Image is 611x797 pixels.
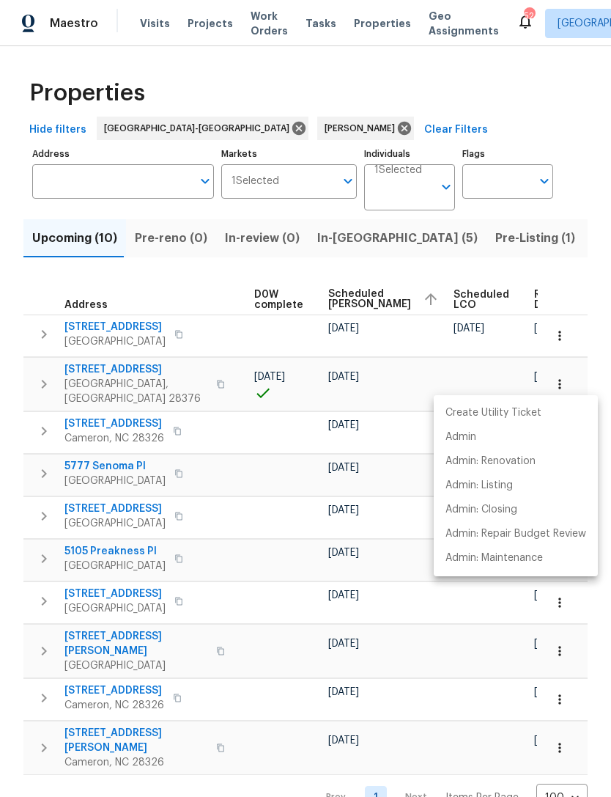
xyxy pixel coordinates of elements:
[445,551,543,566] p: Admin: Maintenance
[445,502,517,518] p: Admin: Closing
[445,430,476,445] p: Admin
[445,526,586,542] p: Admin: Repair Budget Review
[445,405,541,421] p: Create Utility Ticket
[445,478,513,493] p: Admin: Listing
[445,454,536,469] p: Admin: Renovation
